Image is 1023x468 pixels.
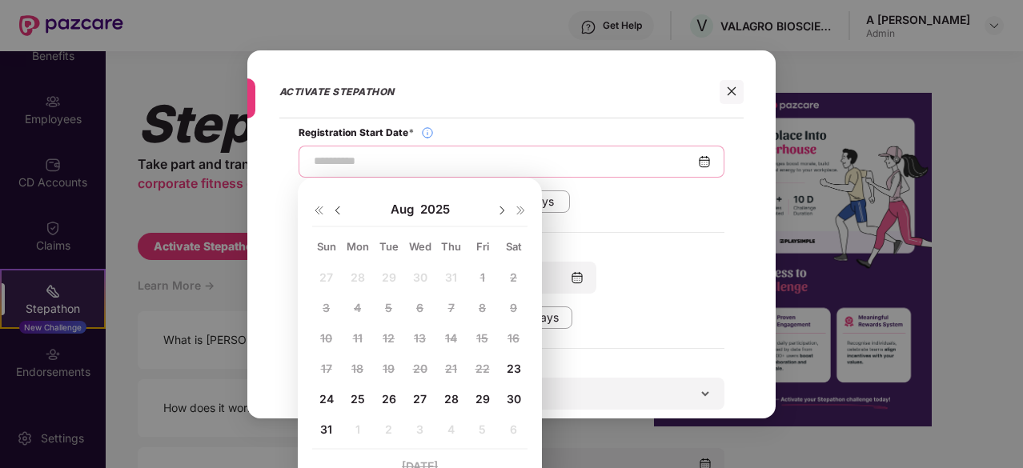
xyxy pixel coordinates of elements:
[420,202,450,218] span: 2025
[406,239,434,254] div: Wed
[320,422,332,436] span: 31
[375,239,403,254] div: Tue
[279,66,705,118] div: activate stepathon
[391,202,420,218] span: Aug
[475,392,490,406] span: 29
[495,204,508,217] img: svg+xml;base64,PHN2ZyBpZD0iRHJvcGRvd24tMzJ4MzIiIHhtbG5zPSJodHRwOi8vd3d3LnczLm9yZy8yMDAwL3N2ZyIgd2...
[312,204,325,217] img: svg+xml;base64,PHN2ZyB4bWxucz0iaHR0cDovL3d3dy53My5vcmcvMjAwMC9zdmciIHdpZHRoPSIxNiIgaGVpZ2h0PSIxNi...
[499,239,528,254] div: Sat
[571,271,584,284] img: svg+xml;base64,PHN2ZyBpZD0iQ2FsZW5kYXItMzJ4MzIiIHhtbG5zPSJodHRwOi8vd3d3LnczLm9yZy8yMDAwL3N2ZyIgd2...
[343,239,371,254] div: Mon
[319,392,334,406] span: 24
[382,392,396,406] span: 26
[437,239,465,254] div: Thu
[468,239,496,254] div: Fri
[444,392,459,406] span: 28
[698,155,711,168] img: svg+xml;base64,PHN2ZyBpZD0iQ2FsZW5kYXItMzJ4MzIiIHhtbG5zPSJodHRwOi8vd3d3LnczLm9yZy8yMDAwL3N2ZyIgd2...
[413,392,427,406] span: 27
[507,392,521,406] span: 30
[331,204,344,217] img: svg+xml;base64,PHN2ZyBpZD0iRHJvcGRvd24tMzJ4MzIiIHhtbG5zPSJodHRwOi8vd3d3LnczLm9yZy8yMDAwL3N2ZyIgd2...
[515,204,528,217] img: svg+xml;base64,PHN2ZyB4bWxucz0iaHR0cDovL3d3dy53My5vcmcvMjAwMC9zdmciIHdpZHRoPSIxNiIgaGVpZ2h0PSIxNi...
[312,239,340,254] div: Sun
[299,126,415,139] span: Registration Start Date
[421,126,434,139] img: svg+xml;base64,PHN2ZyBpZD0iSW5mb18tXzMyeDMyIiBkYXRhLW5hbWU9IkluZm8gLSAzMngzMiIgeG1sbnM9Imh0dHA6Ly...
[726,86,737,97] span: close
[351,392,365,406] span: 25
[507,362,521,375] span: 23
